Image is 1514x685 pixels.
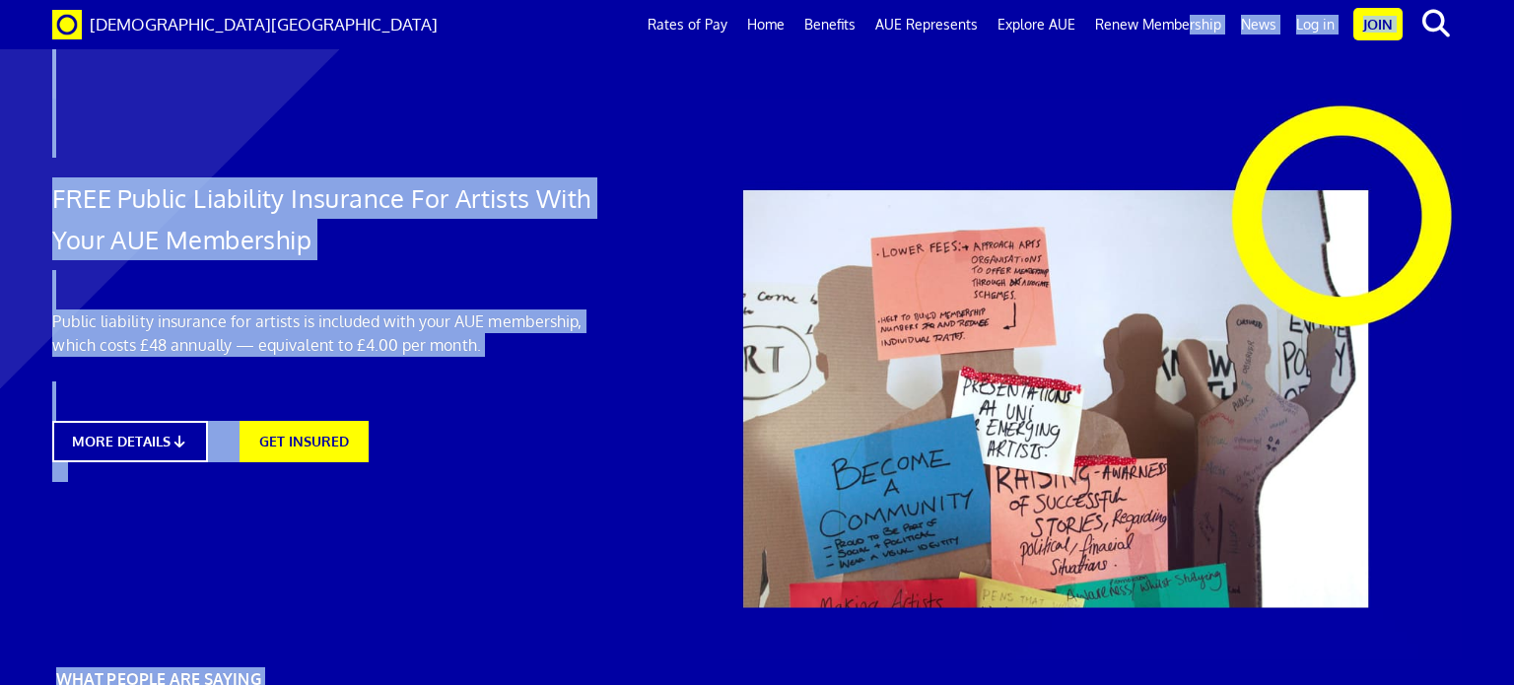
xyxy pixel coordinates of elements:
a: Join [1353,8,1403,40]
button: search [1407,3,1467,44]
h1: FREE Public Liability Insurance For Artists With Your AUE Membership [52,177,622,260]
p: Public liability insurance for artists is included with your AUE membership, which costs £48 annu... [52,309,622,357]
a: MORE DETAILS [52,421,208,462]
a: GET INSURED [240,421,369,462]
span: [DEMOGRAPHIC_DATA][GEOGRAPHIC_DATA] [90,14,438,34]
